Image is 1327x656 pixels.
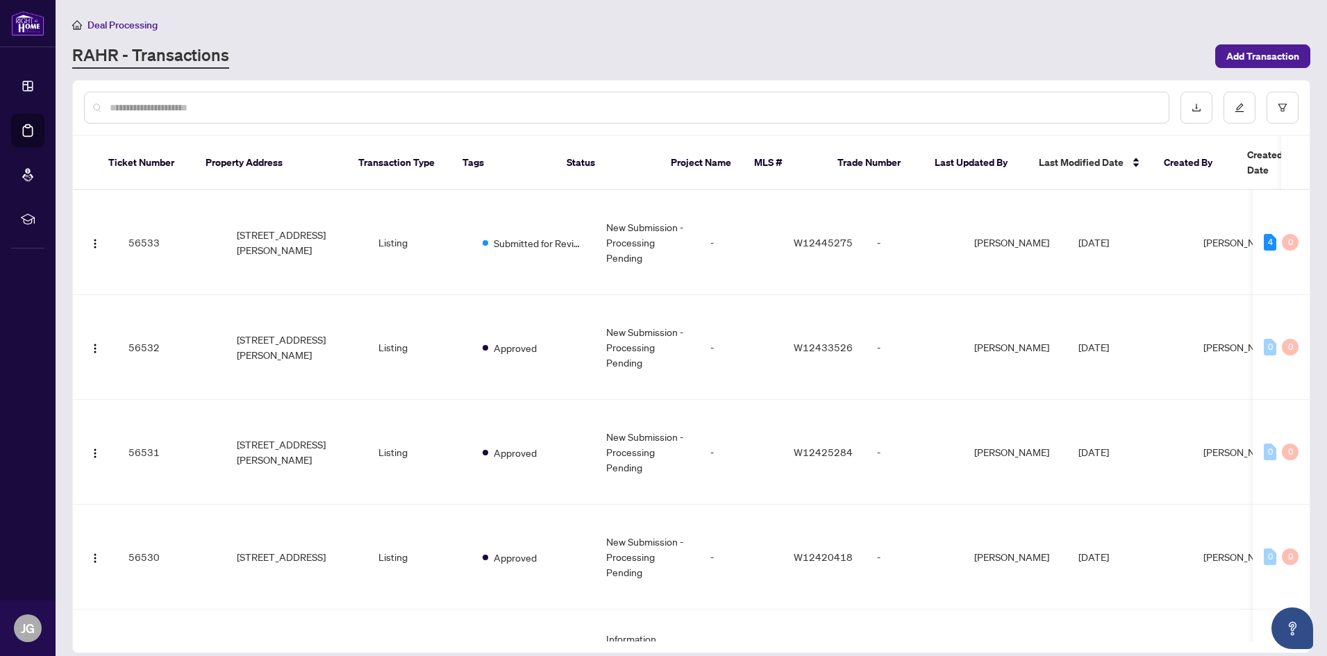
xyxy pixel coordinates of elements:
[866,190,963,295] td: -
[1078,550,1109,563] span: [DATE]
[84,441,106,463] button: Logo
[1028,136,1153,190] th: Last Modified Date
[1078,341,1109,353] span: [DATE]
[595,190,699,295] td: New Submission - Processing Pending
[367,295,471,400] td: Listing
[117,295,215,400] td: 56532
[963,400,1067,505] td: [PERSON_NAME]
[97,136,194,190] th: Ticket Number
[866,295,963,400] td: -
[1078,446,1109,458] span: [DATE]
[451,136,556,190] th: Tags
[699,190,783,295] td: -
[794,341,853,353] span: W12433526
[237,437,356,467] span: [STREET_ADDRESS][PERSON_NAME]
[494,340,537,355] span: Approved
[1078,236,1109,249] span: [DATE]
[1271,607,1313,649] button: Open asap
[699,400,783,505] td: -
[494,235,584,251] span: Submitted for Review
[1264,444,1276,460] div: 0
[1039,155,1124,170] span: Last Modified Date
[237,227,356,258] span: [STREET_ADDRESS][PERSON_NAME]
[1203,236,1278,249] span: [PERSON_NAME]
[1282,548,1299,565] div: 0
[84,546,106,568] button: Logo
[72,20,82,30] span: home
[1235,103,1244,112] span: edit
[367,190,471,295] td: Listing
[1203,446,1278,458] span: [PERSON_NAME]
[556,136,660,190] th: Status
[494,550,537,565] span: Approved
[194,136,347,190] th: Property Address
[84,231,106,253] button: Logo
[595,295,699,400] td: New Submission - Processing Pending
[367,400,471,505] td: Listing
[347,136,451,190] th: Transaction Type
[595,505,699,609] td: New Submission - Processing Pending
[117,400,215,505] td: 56531
[924,136,1028,190] th: Last Updated By
[1203,550,1278,563] span: [PERSON_NAME]
[21,619,35,638] span: JG
[743,136,826,190] th: MLS #
[1264,339,1276,355] div: 0
[117,505,215,609] td: 56530
[699,295,783,400] td: -
[1247,147,1305,178] span: Created Date
[660,136,743,190] th: Project Name
[1282,234,1299,251] div: 0
[963,505,1067,609] td: [PERSON_NAME]
[367,505,471,609] td: Listing
[826,136,924,190] th: Trade Number
[90,238,101,249] img: Logo
[1153,136,1236,190] th: Created By
[699,505,783,609] td: -
[1203,341,1278,353] span: [PERSON_NAME]
[494,445,537,460] span: Approved
[237,332,356,362] span: [STREET_ADDRESS][PERSON_NAME]
[963,295,1067,400] td: [PERSON_NAME]
[90,448,101,459] img: Logo
[1224,92,1255,124] button: edit
[1282,444,1299,460] div: 0
[84,336,106,358] button: Logo
[595,400,699,505] td: New Submission - Processing Pending
[11,10,44,36] img: logo
[87,19,158,31] span: Deal Processing
[1264,548,1276,565] div: 0
[963,190,1067,295] td: [PERSON_NAME]
[72,44,229,69] a: RAHR - Transactions
[90,553,101,564] img: Logo
[1180,92,1212,124] button: download
[1278,103,1287,112] span: filter
[794,236,853,249] span: W12445275
[117,190,215,295] td: 56533
[1192,103,1201,112] span: download
[1226,45,1299,67] span: Add Transaction
[1264,234,1276,251] div: 4
[90,343,101,354] img: Logo
[866,400,963,505] td: -
[1282,339,1299,355] div: 0
[1267,92,1299,124] button: filter
[237,549,326,564] span: [STREET_ADDRESS]
[1215,44,1310,68] button: Add Transaction
[866,505,963,609] td: -
[794,446,853,458] span: W12425284
[794,550,853,563] span: W12420418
